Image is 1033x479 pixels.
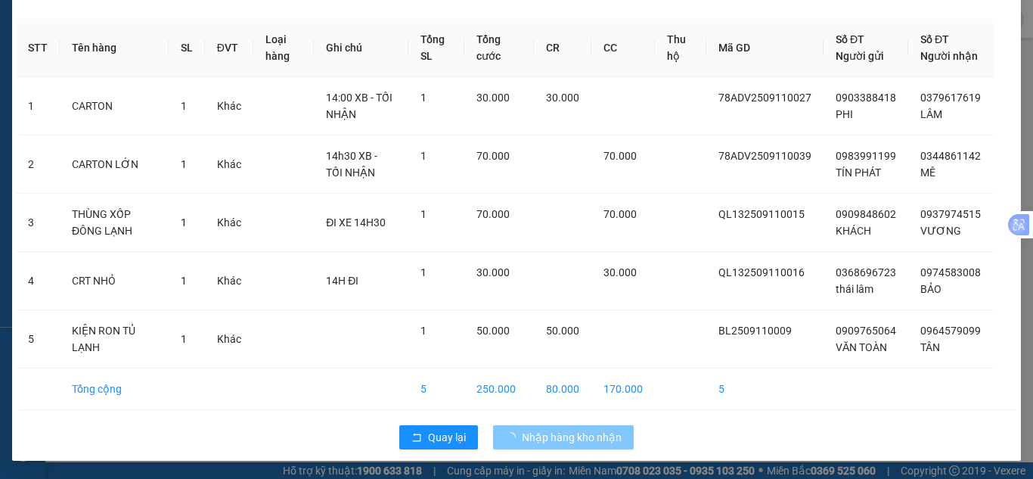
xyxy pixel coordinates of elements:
[205,77,253,135] td: Khác
[920,108,942,120] span: LÂM
[314,19,408,77] th: Ghi chú
[420,325,427,337] span: 1
[104,107,201,123] li: VP VP Quận 5
[476,266,510,278] span: 30.000
[920,325,981,337] span: 0964579099
[169,19,205,77] th: SL
[706,369,824,410] td: 5
[420,92,427,104] span: 1
[16,135,60,194] td: 2
[836,208,896,220] span: 0909848602
[60,135,169,194] td: CARTON LỚN
[836,50,884,62] span: Người gửi
[603,266,637,278] span: 30.000
[8,8,219,89] li: [PERSON_NAME][GEOGRAPHIC_DATA]
[326,216,386,229] span: ĐI XE 14H30
[836,92,896,104] span: 0903388418
[718,266,805,278] span: QL132509110016
[326,92,392,120] span: 14:00 XB - TỐI NHẬN
[60,19,169,77] th: Tên hàng
[205,310,253,369] td: Khác
[16,194,60,252] td: 3
[603,150,637,162] span: 70.000
[464,369,534,410] td: 250.000
[718,92,811,104] span: 78ADV2509110027
[534,19,591,77] th: CR
[399,425,478,449] button: rollbackQuay lại
[718,325,792,337] span: BL2509110009
[476,92,510,104] span: 30.000
[60,252,169,310] td: CRT NHỎ
[181,275,187,287] span: 1
[60,194,169,252] td: THÙNG XỐP ĐÔNG LẠNH
[205,194,253,252] td: Khác
[836,341,887,353] span: VĂN TOÀN
[8,107,104,123] li: VP VP Lộc Ninh
[181,216,187,229] span: 1
[603,208,637,220] span: 70.000
[326,150,377,179] span: 14h30 XB - TỐI NHẬN
[16,19,60,77] th: STT
[408,19,464,77] th: Tổng SL
[920,208,981,220] span: 0937974515
[591,19,655,77] th: CC
[546,325,579,337] span: 50.000
[591,369,655,410] td: 170.000
[920,33,949,45] span: Số ĐT
[253,19,315,77] th: Loại hàng
[920,166,935,179] span: MÊ
[836,283,873,295] span: thái lâm
[420,150,427,162] span: 1
[420,266,427,278] span: 1
[205,135,253,194] td: Khác
[476,325,510,337] span: 50.000
[836,166,881,179] span: TÍN PHÁT
[718,150,811,162] span: 78ADV2509110039
[920,92,981,104] span: 0379617619
[920,150,981,162] span: 0344861142
[920,341,940,353] span: TÂN
[476,208,510,220] span: 70.000
[920,266,981,278] span: 0974583008
[920,50,978,62] span: Người nhận
[836,150,896,162] span: 0983991199
[534,369,591,410] td: 80.000
[706,19,824,77] th: Mã GD
[60,310,169,369] td: KIỆN RON TỦ LẠNH
[16,252,60,310] td: 4
[408,369,464,410] td: 5
[411,432,422,444] span: rollback
[836,33,864,45] span: Số ĐT
[836,325,896,337] span: 0909765064
[476,150,510,162] span: 70.000
[920,225,961,237] span: VƯƠNG
[920,283,941,295] span: BẢO
[326,275,358,287] span: 14H ĐI
[181,158,187,170] span: 1
[428,429,466,446] span: Quay lại
[836,108,853,120] span: PHI
[205,252,253,310] td: Khác
[493,425,634,449] button: Nhập hàng kho nhận
[60,369,169,410] td: Tổng cộng
[836,266,896,278] span: 0368696723
[505,432,522,443] span: loading
[16,77,60,135] td: 1
[181,333,187,345] span: 1
[655,19,706,77] th: Thu hộ
[718,208,805,220] span: QL132509110015
[546,92,579,104] span: 30.000
[60,77,169,135] td: CARTON
[16,310,60,369] td: 5
[205,19,253,77] th: ĐVT
[836,225,871,237] span: KHÁCH
[522,429,622,446] span: Nhập hàng kho nhận
[420,208,427,220] span: 1
[464,19,534,77] th: Tổng cước
[181,100,187,112] span: 1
